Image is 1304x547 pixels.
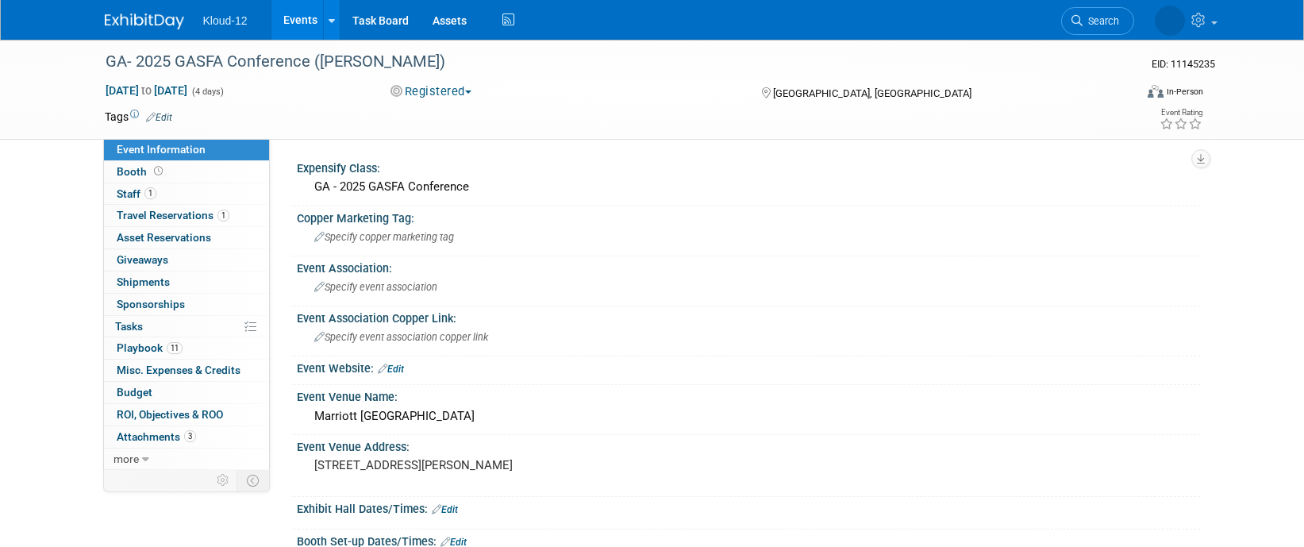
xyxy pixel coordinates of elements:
div: Exhibit Hall Dates/Times: [297,497,1200,518]
span: to [139,84,154,97]
span: Attachments [117,430,196,443]
img: Format-Inperson.png [1148,85,1164,98]
span: Asset Reservations [117,231,211,244]
a: Event Information [104,139,269,160]
a: Edit [378,364,404,375]
span: [GEOGRAPHIC_DATA], [GEOGRAPHIC_DATA] [773,87,971,99]
span: Giveaways [117,253,168,266]
div: Event Format [1041,83,1204,106]
span: 3 [184,430,196,442]
span: Playbook [117,341,183,354]
img: ExhibitDay [105,13,184,29]
span: Event Information [117,143,206,156]
span: Tasks [115,320,143,333]
div: Expensify Class: [297,156,1200,176]
div: Copper Marketing Tag: [297,206,1200,226]
span: 11 [167,342,183,354]
a: Search [1061,7,1134,35]
div: In-Person [1166,86,1203,98]
div: Event Association Copper Link: [297,306,1200,326]
span: Event ID: 11145235 [1152,58,1215,70]
a: Edit [146,112,172,123]
a: Booth [104,161,269,183]
a: Travel Reservations1 [104,205,269,226]
div: Event Venue Name: [297,385,1200,405]
span: Misc. Expenses & Credits [117,364,240,376]
div: GA - 2025 GASFA Conference [309,175,1188,199]
a: more [104,449,269,470]
pre: [STREET_ADDRESS][PERSON_NAME] [314,458,656,472]
span: Staff [117,187,156,200]
a: Budget [104,382,269,403]
a: Edit [432,504,458,515]
span: Budget [117,386,152,399]
a: Tasks [104,316,269,337]
span: Shipments [117,275,170,288]
a: Sponsorships [104,294,269,315]
span: Sponsorships [117,298,185,310]
span: [DATE] [DATE] [105,83,188,98]
span: Search [1083,15,1119,27]
a: ROI, Objectives & ROO [104,404,269,426]
a: Staff1 [104,183,269,205]
span: Specify copper marketing tag [314,231,454,243]
span: ROI, Objectives & ROO [117,408,223,421]
span: more [113,453,139,465]
div: Event Website: [297,356,1200,377]
div: Marriott [GEOGRAPHIC_DATA] [309,404,1188,429]
td: Toggle Event Tabs [237,470,269,491]
a: Shipments [104,272,269,293]
span: Booth not reserved yet [151,165,166,177]
span: Specify event association copper link [314,331,488,343]
span: Travel Reservations [117,209,229,221]
span: (4 days) [190,87,224,97]
span: Booth [117,165,166,178]
div: Event Rating [1160,109,1202,117]
a: Misc. Expenses & Credits [104,360,269,381]
button: Registered [385,83,478,100]
div: Event Venue Address: [297,435,1200,455]
a: Playbook11 [104,337,269,359]
a: Attachments3 [104,426,269,448]
img: Jason Ulmer [1155,6,1185,36]
td: Tags [105,109,172,125]
span: Specify event association [314,281,437,293]
span: 1 [144,187,156,199]
span: Kloud-12 [203,14,248,27]
td: Personalize Event Tab Strip [210,470,237,491]
a: Asset Reservations [104,227,269,248]
span: 1 [217,210,229,221]
div: GA- 2025 GASFA Conference ([PERSON_NAME]) [100,48,1110,76]
div: Event Association: [297,256,1200,276]
a: Giveaways [104,249,269,271]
